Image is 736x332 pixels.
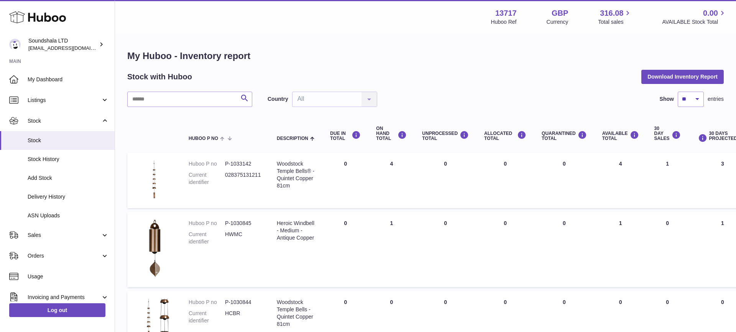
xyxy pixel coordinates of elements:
[595,153,647,208] td: 4
[542,131,587,141] div: QUARANTINED Total
[28,273,109,280] span: Usage
[135,160,173,199] img: product image
[647,212,688,287] td: 0
[225,231,261,245] dd: HWMC
[476,212,534,287] td: 0
[189,220,225,227] dt: Huboo P no
[703,8,718,18] span: 0.00
[563,161,566,167] span: 0
[598,18,632,26] span: Total sales
[225,310,261,324] dd: HCBR
[28,174,109,182] span: Add Stock
[189,310,225,324] dt: Current identifier
[277,160,315,189] div: Woodstock Temple Bells® - Quintet Copper 81cm
[595,212,647,287] td: 1
[563,220,566,226] span: 0
[495,8,517,18] strong: 13717
[660,95,674,103] label: Show
[28,156,109,163] span: Stock History
[368,153,414,208] td: 4
[654,126,681,141] div: 30 DAY SALES
[9,39,21,50] img: sales@sound-shala.com
[28,193,109,201] span: Delivery History
[127,50,724,62] h1: My Huboo - Inventory report
[28,252,101,260] span: Orders
[600,8,623,18] span: 316.08
[602,131,639,141] div: AVAILABLE Total
[414,212,476,287] td: 0
[28,97,101,104] span: Listings
[662,8,727,26] a: 0.00 AVAILABLE Stock Total
[189,299,225,306] dt: Huboo P no
[322,212,368,287] td: 0
[376,126,407,141] div: ON HAND Total
[422,131,469,141] div: UNPROCESSED Total
[484,131,526,141] div: ALLOCATED Total
[28,212,109,219] span: ASN Uploads
[127,72,192,82] h2: Stock with Huboo
[268,95,288,103] label: Country
[28,76,109,83] span: My Dashboard
[189,231,225,245] dt: Current identifier
[225,160,261,168] dd: P-1033142
[28,117,101,125] span: Stock
[277,220,315,242] div: Heroic Windbell - Medium - Antique Copper
[225,299,261,306] dd: P-1030844
[708,95,724,103] span: entries
[662,18,727,26] span: AVAILABLE Stock Total
[225,171,261,186] dd: 028375131211
[598,8,632,26] a: 316.08 Total sales
[563,299,566,305] span: 0
[547,18,568,26] div: Currency
[368,212,414,287] td: 1
[277,299,315,328] div: Woodstock Temple Bells - Quintet Copper 81cm
[491,18,517,26] div: Huboo Ref
[641,70,724,84] button: Download Inventory Report
[28,37,97,52] div: Soundshala LTD
[135,220,173,278] img: product image
[552,8,568,18] strong: GBP
[28,294,101,301] span: Invoicing and Payments
[189,160,225,168] dt: Huboo P no
[330,131,361,141] div: DUE IN TOTAL
[9,303,105,317] a: Log out
[414,153,476,208] td: 0
[189,171,225,186] dt: Current identifier
[277,136,308,141] span: Description
[225,220,261,227] dd: P-1030845
[476,153,534,208] td: 0
[28,137,109,144] span: Stock
[322,153,368,208] td: 0
[28,232,101,239] span: Sales
[647,153,688,208] td: 1
[28,45,113,51] span: [EMAIL_ADDRESS][DOMAIN_NAME]
[189,136,218,141] span: Huboo P no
